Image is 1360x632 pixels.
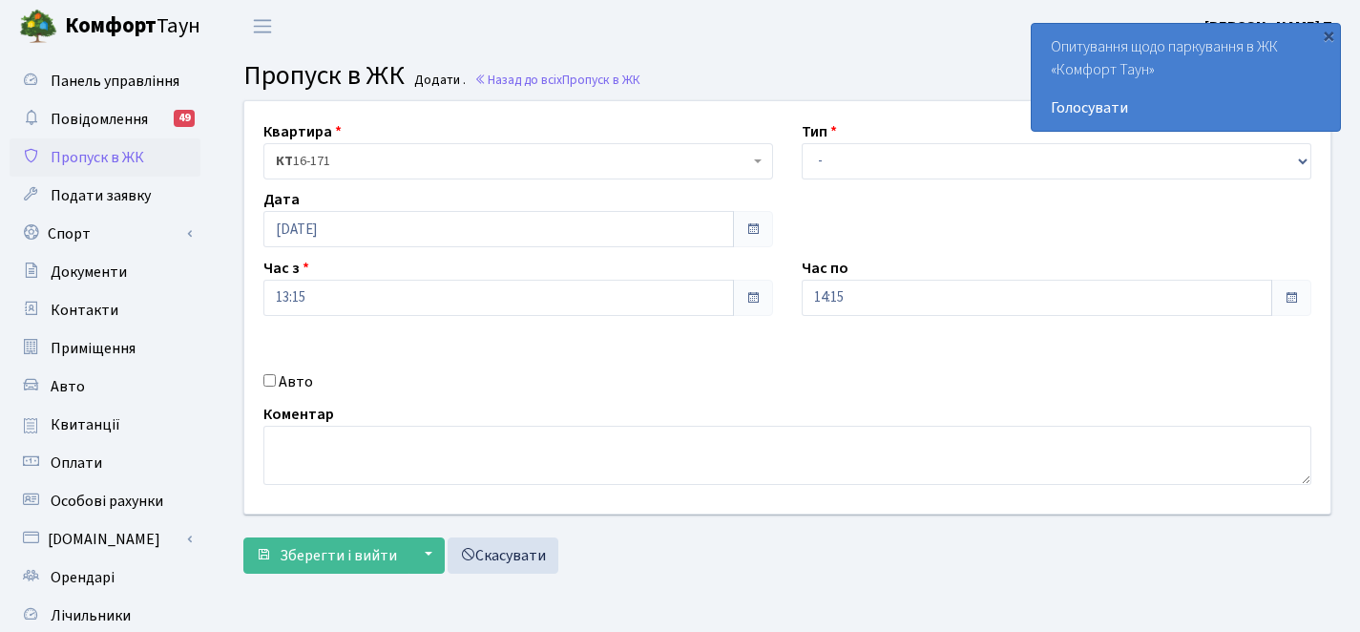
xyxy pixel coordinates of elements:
[51,262,127,283] span: Документи
[65,11,200,43] span: Таун
[51,605,131,626] span: Лічильники
[51,376,85,397] span: Авто
[280,545,397,566] span: Зберегти і вийти
[263,143,773,179] span: <b>КТ</b>&nbsp;&nbsp;&nbsp;&nbsp;16-171
[19,8,57,46] img: logo.png
[51,300,118,321] span: Контакти
[1204,15,1337,38] a: [PERSON_NAME] П.
[10,253,200,291] a: Документи
[51,414,120,435] span: Квитанції
[10,291,200,329] a: Контакти
[243,537,409,574] button: Зберегти і вийти
[1051,96,1321,119] a: Голосувати
[10,100,200,138] a: Повідомлення49
[10,329,200,368] a: Приміщення
[1032,24,1340,131] div: Опитування щодо паркування в ЖК «Комфорт Таун»
[279,370,313,393] label: Авто
[243,56,405,95] span: Пропуск в ЖК
[51,185,151,206] span: Подати заявку
[65,11,157,41] b: Комфорт
[10,406,200,444] a: Квитанції
[1319,26,1338,45] div: ×
[10,520,200,558] a: [DOMAIN_NAME]
[51,71,179,92] span: Панель управління
[51,109,148,130] span: Повідомлення
[10,177,200,215] a: Подати заявку
[51,453,102,474] span: Оплати
[10,558,200,597] a: Орендарі
[263,403,334,426] label: Коментар
[10,138,200,177] a: Пропуск в ЖК
[174,110,195,127] div: 49
[448,537,558,574] a: Скасувати
[276,152,749,171] span: <b>КТ</b>&nbsp;&nbsp;&nbsp;&nbsp;16-171
[410,73,466,89] small: Додати .
[10,368,200,406] a: Авто
[51,338,136,359] span: Приміщення
[263,120,342,143] label: Квартира
[51,147,144,168] span: Пропуск в ЖК
[239,11,286,42] button: Переключити навігацію
[51,567,115,588] span: Орендарі
[276,152,293,171] b: КТ
[263,188,300,211] label: Дата
[10,482,200,520] a: Особові рахунки
[10,215,200,253] a: Спорт
[10,444,200,482] a: Оплати
[802,257,848,280] label: Час по
[1204,16,1337,37] b: [PERSON_NAME] П.
[474,71,640,89] a: Назад до всіхПропуск в ЖК
[51,491,163,512] span: Особові рахунки
[263,257,309,280] label: Час з
[802,120,837,143] label: Тип
[10,62,200,100] a: Панель управління
[562,71,640,89] span: Пропуск в ЖК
